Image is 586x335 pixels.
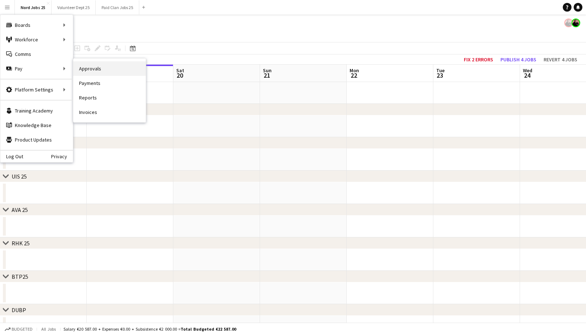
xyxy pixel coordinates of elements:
a: Payments [73,76,146,90]
a: Comms [0,47,73,61]
a: Privacy [51,154,73,159]
span: Tue [436,67,445,74]
div: UIS 25 [12,173,27,180]
button: Fix 2 errors [461,55,496,64]
span: Sat [176,67,184,74]
span: All jobs [40,326,57,332]
button: Budgeted [4,325,34,333]
button: Volunteer Dept 25 [51,0,96,15]
app-user-avatar: Stevie Taylor [564,19,573,27]
a: Invoices [73,105,146,119]
span: Budgeted [12,327,33,332]
a: Reports [73,90,146,105]
span: Mon [350,67,359,74]
div: BTP25 [12,273,28,280]
div: RHK 25 [12,240,30,247]
span: 20 [175,71,184,79]
button: Nord Jobs 25 [15,0,51,15]
span: 21 [262,71,272,79]
a: Log Out [0,154,23,159]
a: Training Academy [0,103,73,118]
div: AVA 25 [12,206,28,213]
div: DUBP [12,306,26,314]
button: Publish 4 jobs [498,55,539,64]
app-user-avatar: Stevie Taylor [571,19,580,27]
span: Sun [263,67,272,74]
div: Platform Settings [0,82,73,97]
div: Salary €20 587.00 + Expenses €0.00 + Subsistence €2 000.00 = [63,326,236,332]
div: Workforce [0,32,73,47]
div: Pay [0,61,73,76]
a: Knowledge Base [0,118,73,132]
span: 22 [348,71,359,79]
a: Approvals [73,61,146,76]
span: 24 [522,71,532,79]
span: 23 [435,71,445,79]
button: Paid Clan Jobs 25 [96,0,139,15]
span: Wed [523,67,532,74]
span: Total Budgeted €22 587.00 [181,326,236,332]
div: Boards [0,18,73,32]
button: Revert 4 jobs [541,55,580,64]
a: Product Updates [0,132,73,147]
